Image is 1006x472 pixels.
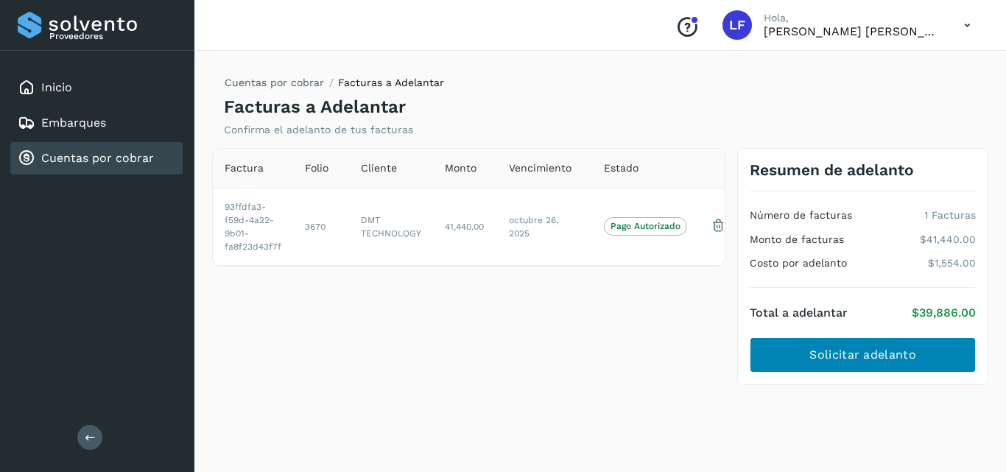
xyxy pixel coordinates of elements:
span: Factura [225,161,264,176]
h4: Facturas a Adelantar [224,96,406,118]
span: Facturas a Adelantar [338,77,444,88]
td: DMT TECHNOLOGY [349,188,433,265]
div: Embarques [10,107,183,139]
a: Cuentas por cobrar [41,151,154,165]
span: Estado [604,161,639,176]
span: Solicitar adelanto [809,347,915,363]
p: Pago Autorizado [611,221,680,231]
p: Proveedores [49,31,177,41]
h4: Monto de facturas [750,233,844,246]
button: Solicitar adelanto [750,337,976,373]
span: Cliente [361,161,397,176]
span: 41,440.00 [445,222,484,232]
span: Vencimiento [509,161,571,176]
h4: Costo por adelanto [750,257,847,270]
span: Folio [305,161,328,176]
p: $1,554.00 [928,257,976,270]
span: octubre 26, 2025 [509,215,558,239]
a: Cuentas por cobrar [225,77,324,88]
p: $41,440.00 [920,233,976,246]
div: Cuentas por cobrar [10,142,183,175]
td: 93ffdfa3-f59d-4a22-9b01-fa8f23d43f7f [213,188,293,265]
p: $39,886.00 [912,306,976,320]
nav: breadcrumb [224,75,444,96]
h4: Total a adelantar [750,306,848,320]
td: 3670 [293,188,349,265]
p: 1 Facturas [924,209,976,222]
h3: Resumen de adelanto [750,161,914,179]
h4: Número de facturas [750,209,852,222]
a: Inicio [41,80,72,94]
a: Embarques [41,116,106,130]
p: Confirma el adelanto de tus facturas [224,124,413,136]
p: Hola, [764,12,940,24]
span: Monto [445,161,476,176]
p: Luis Felipe Salamanca Lopez [764,24,940,38]
div: Inicio [10,71,183,104]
